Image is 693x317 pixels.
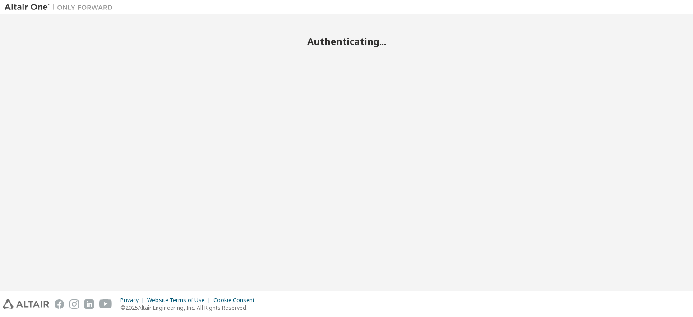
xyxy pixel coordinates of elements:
[147,297,213,304] div: Website Terms of Use
[5,36,688,47] h2: Authenticating...
[55,299,64,309] img: facebook.svg
[84,299,94,309] img: linkedin.svg
[213,297,260,304] div: Cookie Consent
[3,299,49,309] img: altair_logo.svg
[120,304,260,312] p: © 2025 Altair Engineering, Inc. All Rights Reserved.
[120,297,147,304] div: Privacy
[99,299,112,309] img: youtube.svg
[69,299,79,309] img: instagram.svg
[5,3,117,12] img: Altair One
